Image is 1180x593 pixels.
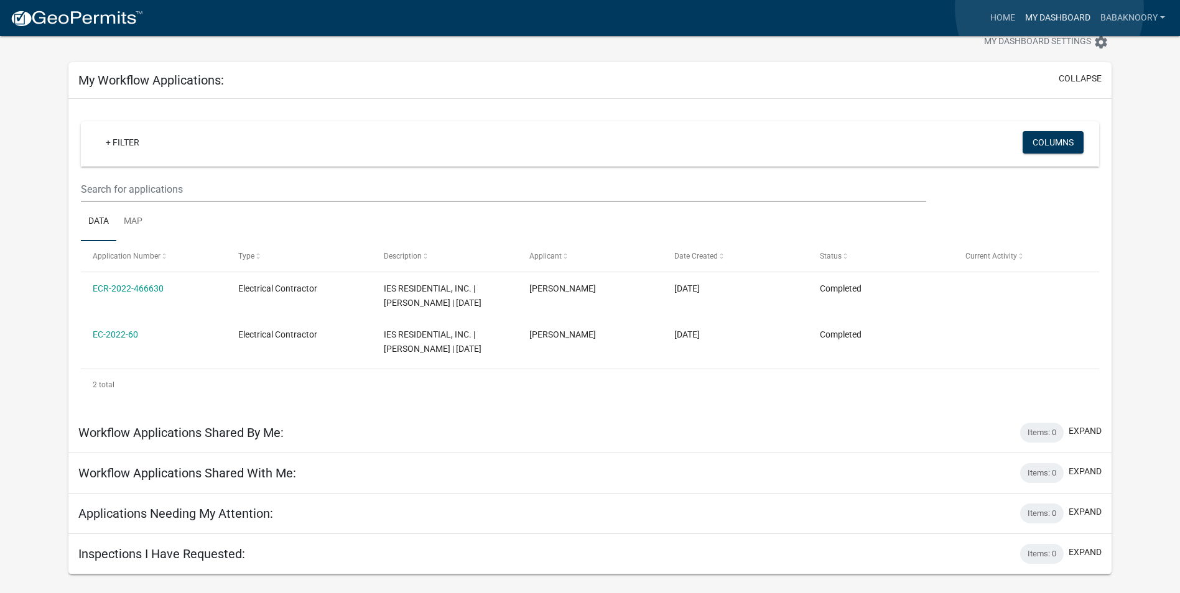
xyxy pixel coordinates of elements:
a: My Dashboard [1020,6,1095,30]
span: Electrical Contractor [238,283,317,293]
input: Search for applications [81,177,926,202]
div: Items: 0 [1020,503,1064,523]
a: Home [985,6,1020,30]
span: IES RESIDENTIAL, INC. | Babak Noory | 10/01/2025 [384,283,481,308]
button: expand [1069,465,1102,478]
span: Status [820,252,842,260]
span: Babak Noory [529,329,596,339]
span: IES RESIDENTIAL, INC. | Babak Noory | 10/25/2025 [384,329,481,354]
a: EC-2022-60 [93,329,138,339]
div: collapse [68,99,1112,413]
button: Columns [1023,131,1084,154]
button: My Dashboard Settingssettings [974,30,1118,54]
button: expand [1069,425,1102,438]
span: Application Number [93,252,160,260]
span: Type [238,252,254,260]
h5: Workflow Applications Shared By Me: [78,425,284,440]
a: BabakNoory [1095,6,1170,30]
datatable-header-cell: Date Created [662,241,808,271]
h5: My Workflow Applications: [78,73,224,88]
span: My Dashboard Settings [984,35,1091,50]
a: Data [81,202,116,242]
datatable-header-cell: Description [372,241,518,271]
datatable-header-cell: Type [226,241,372,271]
span: 08/20/2025 [674,283,700,293]
a: ECR-2022-466630 [93,283,164,293]
div: Items: 0 [1020,544,1064,564]
datatable-header-cell: Application Number [81,241,226,271]
a: Map [116,202,150,242]
a: + Filter [96,131,149,154]
button: collapse [1059,72,1102,85]
span: Babak Noory [529,283,596,293]
span: Description [384,252,422,260]
datatable-header-cell: Status [808,241,954,271]
h5: Workflow Applications Shared With Me: [78,466,296,480]
div: Items: 0 [1020,463,1064,483]
span: Date Created [674,252,718,260]
span: 06/26/2025 [674,329,700,339]
button: expand [1069,505,1102,518]
datatable-header-cell: Applicant [517,241,662,271]
datatable-header-cell: Current Activity [954,241,1099,271]
span: Applicant [529,252,562,260]
button: expand [1069,546,1102,559]
span: Completed [820,283,862,293]
span: Electrical Contractor [238,329,317,339]
div: 2 total [81,369,1099,400]
h5: Inspections I Have Requested: [78,546,245,561]
h5: Applications Needing My Attention: [78,506,273,521]
div: Items: 0 [1020,423,1064,443]
span: Completed [820,329,862,339]
span: Current Activity [965,252,1017,260]
i: settings [1094,35,1108,50]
